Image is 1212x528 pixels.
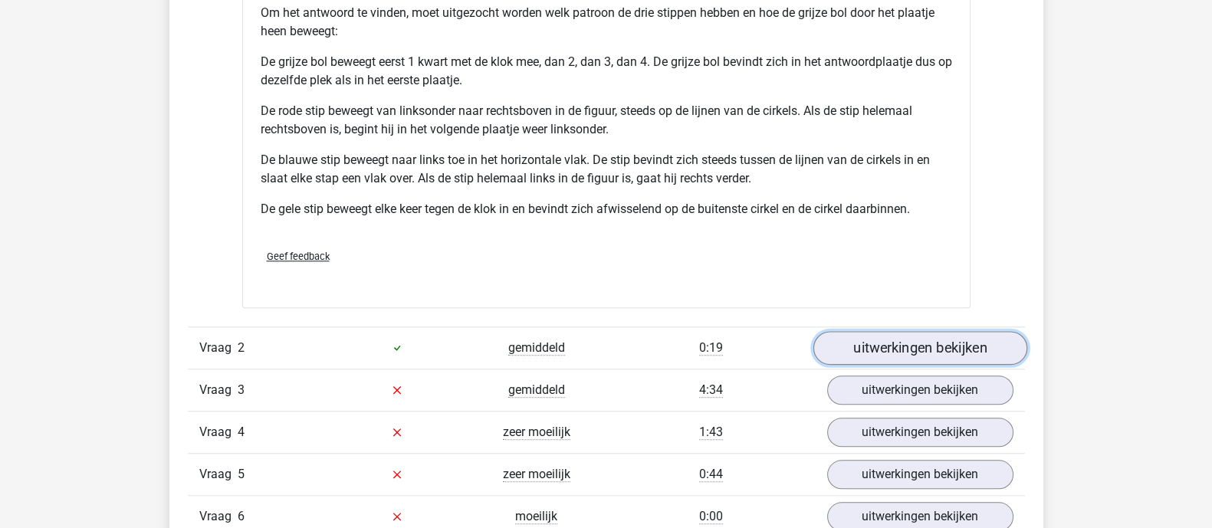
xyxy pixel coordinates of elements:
span: Vraag [199,423,238,441]
span: Geef feedback [267,251,330,262]
span: 6 [238,509,245,523]
span: 1:43 [699,425,723,440]
span: zeer moeilijk [503,425,570,440]
span: 2 [238,340,245,355]
p: De rode stip beweegt van linksonder naar rechtsboven in de figuur, steeds op de lijnen van de cir... [261,102,952,139]
span: 3 [238,382,245,397]
span: 0:00 [699,509,723,524]
span: Vraag [199,339,238,357]
span: zeer moeilijk [503,467,570,482]
span: Vraag [199,381,238,399]
a: uitwerkingen bekijken [813,331,1026,365]
p: De gele stip beweegt elke keer tegen de klok in en bevindt zich afwisselend op de buitenste cirke... [261,200,952,218]
span: gemiddeld [508,382,565,398]
span: 5 [238,467,245,481]
span: Vraag [199,465,238,484]
a: uitwerkingen bekijken [827,460,1013,489]
span: gemiddeld [508,340,565,356]
span: 0:44 [699,467,723,482]
a: uitwerkingen bekijken [827,418,1013,447]
span: Vraag [199,507,238,526]
span: 4 [238,425,245,439]
span: 4:34 [699,382,723,398]
span: moeilijk [515,509,557,524]
p: Om het antwoord te vinden, moet uitgezocht worden welk patroon de drie stippen hebben en hoe de g... [261,4,952,41]
p: De blauwe stip beweegt naar links toe in het horizontale vlak. De stip bevindt zich steeds tussen... [261,151,952,188]
a: uitwerkingen bekijken [827,376,1013,405]
span: 0:19 [699,340,723,356]
p: De grijze bol beweegt eerst 1 kwart met de klok mee, dan 2, dan 3, dan 4. De grijze bol bevindt z... [261,53,952,90]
